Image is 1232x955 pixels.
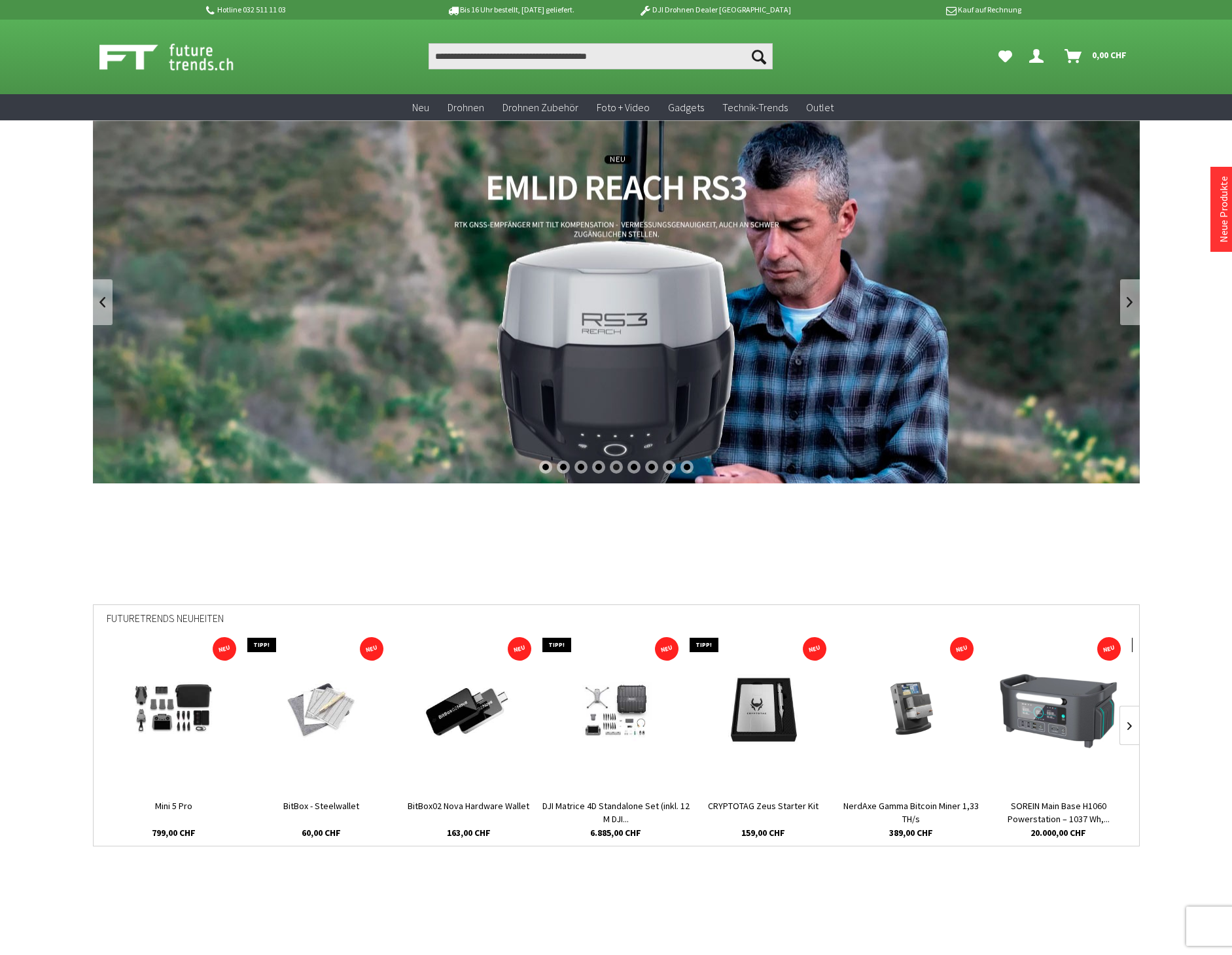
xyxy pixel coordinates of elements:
a: Foto + Video [588,94,659,121]
div: Futuretrends Neuheiten [107,605,1126,641]
div: 6 [627,460,641,474]
p: Bis 16 Uhr bestellt, [DATE] geliefert. [408,2,612,18]
span: Neu [412,101,429,114]
p: DJI Drohnen Dealer [GEOGRAPHIC_DATA] [612,2,817,18]
a: BitBox - Steelwallet [247,799,395,825]
span: 0,00 CHF [1092,44,1127,65]
a: Drohnen [438,94,493,121]
div: 2 [557,460,570,474]
a: SOREIN Main Base H1060 Powerstation – 1037 Wh,... [985,799,1132,825]
a: CRYPTOTAG Zeus Starter Kit [690,799,837,825]
p: Kauf auf Rechnung [817,2,1021,18]
img: BitBox02 Nova Hardware Wallet [403,674,534,748]
a: Dein Konto [1024,43,1054,69]
img: DJI Matrice 4D Standalone Set (inkl. 12 M DJI Care Enterprise Plus) [561,671,671,750]
span: Technik-Trends [722,101,788,114]
a: REACH RS3 von Emlid - GNSS-Empfänger mit Neigungssensor [93,120,1140,483]
img: NerdAxe Gamma Bitcoin Miner 1,33 TH/s [871,671,950,750]
span: 20.000,00 CHF [1030,826,1086,839]
a: Outlet [797,94,843,121]
span: 60,00 CHF [302,826,341,839]
div: 5 [610,460,623,474]
a: DJI Matrice 4D Standalone Set (inkl. 12 M DJI... [542,799,690,825]
p: Hotline 032 511 11 03 [204,2,408,18]
span: Foto + Video [597,101,650,114]
a: Technik-Trends [713,94,797,121]
img: SOREIN Main Base H1060 Powerstation – 1037 Wh, 2200 W, LiFePO4 [998,671,1119,750]
button: Suchen [745,43,773,69]
div: 4 [592,460,605,474]
div: 1 [539,460,552,474]
a: Neu [403,94,438,121]
a: Neue Produkte [1217,176,1230,243]
input: Produkt, Marke, Kategorie, EAN, Artikelnummer… [429,43,773,69]
a: Gadgets [659,94,713,121]
span: Gadgets [668,101,704,114]
span: 6.885,00 CHF [590,826,641,839]
span: 159,00 CHF [741,826,785,839]
span: Drohnen Zubehör [502,101,578,114]
img: Mini 5 Pro [114,671,232,750]
span: Outlet [806,101,834,114]
a: Mini 5 Pro [100,799,247,825]
a: Meine Favoriten [992,43,1019,69]
div: 7 [645,460,658,474]
a: Warenkorb [1059,43,1133,69]
div: 8 [663,460,676,474]
span: Drohnen [448,101,484,114]
a: NerdAxe Gamma Bitcoin Miner 1,33 TH/s [837,799,985,825]
div: 3 [574,460,588,474]
span: 389,00 CHF [889,826,933,839]
span: 799,00 CHF [152,826,196,839]
img: BitBox - Steelwallet [256,674,387,748]
span: 163,00 CHF [447,826,491,839]
div: 9 [680,460,694,474]
a: BitBox02 Nova Hardware Wallet [395,799,542,825]
a: Drohnen Zubehör [493,94,588,121]
img: CRYPTOTAG Zeus Starter Kit [724,671,803,750]
img: Shop Futuretrends - zur Startseite wechseln [99,41,262,73]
